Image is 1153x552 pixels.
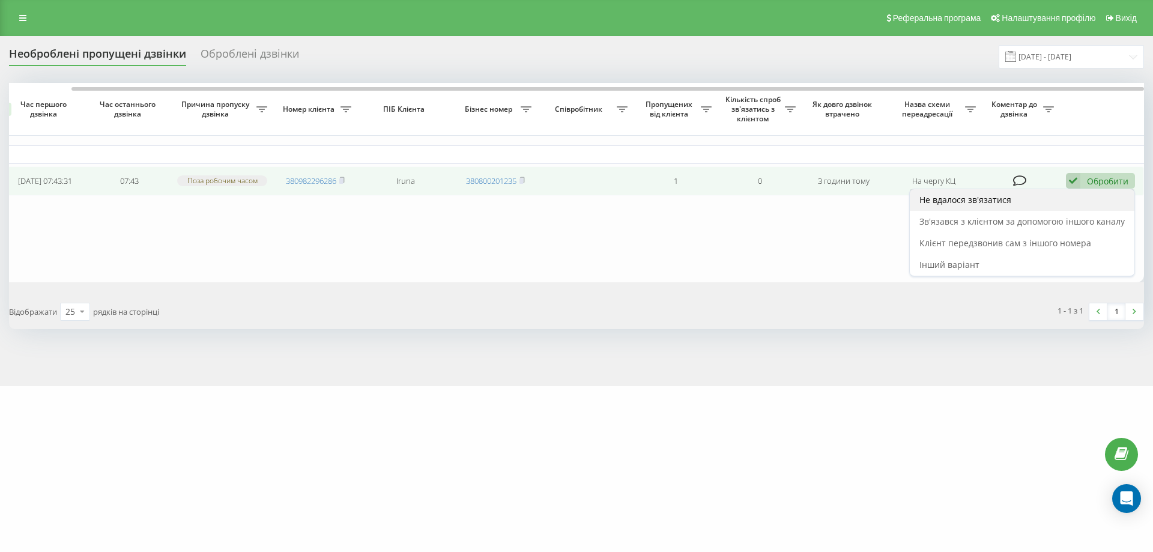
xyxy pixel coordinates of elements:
[886,166,982,196] td: На чергу КЦ
[1116,13,1137,23] span: Вихід
[459,105,521,114] span: Бізнес номер
[13,100,77,118] span: Час першого дзвінка
[919,259,979,270] span: Інший варіант
[93,306,159,317] span: рядків на сторінці
[988,100,1043,118] span: Коментар до дзвінка
[802,166,886,196] td: 3 години тому
[543,105,617,114] span: Співробітник
[3,166,87,196] td: [DATE] 07:43:31
[87,166,171,196] td: 07:43
[718,166,802,196] td: 0
[201,47,299,66] div: Оброблені дзвінки
[1112,484,1141,513] div: Open Intercom Messenger
[919,216,1125,227] span: Зв'язався з клієнтом за допомогою іншого каналу
[65,306,75,318] div: 25
[811,100,876,118] span: Як довго дзвінок втрачено
[640,100,701,118] span: Пропущених від клієнта
[892,100,965,118] span: Назва схеми переадресації
[279,105,340,114] span: Номер клієнта
[9,47,186,66] div: Необроблені пропущені дзвінки
[1002,13,1095,23] span: Налаштування профілю
[634,166,718,196] td: 1
[1058,305,1083,317] div: 1 - 1 з 1
[1107,303,1125,320] a: 1
[919,237,1091,249] span: Клієнт передзвонив сам з іншого номера
[919,194,1011,205] span: Не вдалося зв'язатися
[893,13,981,23] span: Реферальна програма
[368,105,443,114] span: ПІБ Клієнта
[177,100,256,118] span: Причина пропуску дзвінка
[1087,175,1128,187] div: Обробити
[466,175,516,186] a: 380800201235
[9,306,57,317] span: Відображати
[177,175,267,186] div: Поза робочим часом
[286,175,336,186] a: 380982296286
[724,95,785,123] span: Кількість спроб зв'язатись з клієнтом
[97,100,162,118] span: Час останнього дзвінка
[357,166,453,196] td: Iruna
